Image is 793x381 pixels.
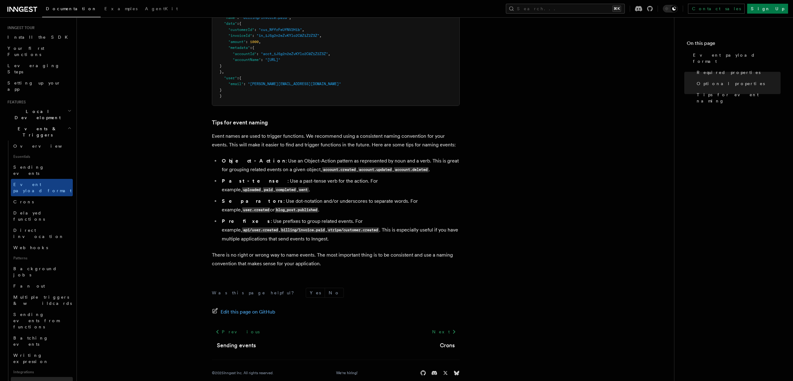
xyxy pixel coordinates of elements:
[220,217,460,243] li: : Use prefixes to group related events. For example, , , . This is especially useful if you have ...
[11,367,73,377] span: Integrations
[5,108,68,121] span: Local Development
[11,292,73,309] a: Multiple triggers & wildcards
[13,210,45,222] span: Delayed functions
[261,52,328,56] span: "acct_1J5g2n2eZvKYlo2C0Z1Z2Z3Z"
[694,89,781,106] a: Tips for event naming
[261,58,263,62] span: :
[319,33,322,38] span: ,
[289,15,291,20] span: ,
[328,52,330,56] span: ,
[222,158,286,164] strong: Object-Action
[11,242,73,253] a: Webhooks
[13,353,49,364] span: Writing expression
[275,207,318,213] code: blog_post.published
[222,70,224,74] span: ,
[46,6,97,11] span: Documentation
[224,76,237,80] span: "user"
[256,52,259,56] span: :
[5,60,73,77] a: Leveraging Steps
[5,123,73,141] button: Events & Triggers
[256,33,319,38] span: "in_1J5g2n2eZvKYlo2C0Z1Z2Z3Z"
[242,187,261,193] code: uploaded
[259,40,261,44] span: ,
[322,167,357,172] code: account.created
[239,76,241,80] span: {
[11,280,73,292] a: Fan out
[13,165,44,176] span: Sending events
[212,118,268,127] a: Tips for event naming
[224,15,237,20] span: "name"
[280,227,326,233] code: billing/invoice.paid
[11,196,73,207] a: Crons
[11,263,73,280] a: Background jobs
[697,69,760,76] span: Required properties
[302,28,304,32] span: ,
[5,100,26,105] span: Features
[428,326,460,337] a: Next
[7,63,60,74] span: Leveraging Steps
[224,21,237,26] span: "data"
[222,178,287,184] strong: Past-tense
[13,284,45,288] span: Fan out
[13,182,72,193] span: Event payload format
[263,187,274,193] code: paid
[13,245,48,250] span: Webhooks
[228,40,246,44] span: "amount"
[693,52,781,64] span: Event payload format
[239,21,241,26] span: {
[13,266,57,277] span: Background jobs
[11,225,73,242] a: Direct invocation
[212,308,275,316] a: Edit this page on GitHub
[252,33,254,38] span: :
[327,227,379,233] code: stripe/customer.created
[7,80,61,92] span: Setting up your app
[212,370,274,375] div: © 2025 Inngest Inc. All rights reserved.
[5,25,35,30] span: Inngest tour
[336,370,357,375] a: We're hiring!
[5,126,68,138] span: Events & Triggers
[228,33,252,38] span: "invoiceId"
[217,341,256,350] a: Sending events
[394,167,428,172] code: account.deleted
[5,77,73,95] a: Setting up your app
[250,40,259,44] span: 1000
[222,198,283,204] strong: Separators
[259,28,302,32] span: "cus_NffrFeUfNV2Hib"
[7,46,44,57] span: Your first Functions
[221,308,275,316] span: Edit this page on GitHub
[241,15,289,20] span: "billing/invoice.paid"
[747,4,788,14] a: Sign Up
[141,2,182,17] a: AgentKit
[254,28,256,32] span: :
[237,15,239,20] span: :
[11,179,73,196] a: Event payload format
[248,82,341,86] span: "[PERSON_NAME][EMAIL_ADDRESS][DOMAIN_NAME]"
[220,64,222,68] span: }
[697,80,765,87] span: Optional properties
[663,5,678,12] button: Toggle dark mode
[11,309,73,332] a: Sending events from functions
[13,228,64,239] span: Direct invocation
[220,94,222,98] span: }
[298,187,309,193] code: sent
[690,50,781,67] a: Event payload format
[688,4,745,14] a: Contact sales
[212,290,298,296] p: Was this page helpful?
[13,312,59,329] span: Sending events from functions
[242,227,279,233] code: api/user.created
[222,218,271,224] strong: Prefixes
[325,288,344,297] button: No
[42,2,101,17] a: Documentation
[11,332,73,350] a: Batching events
[252,45,254,50] span: {
[697,92,781,104] span: Tips for event naming
[612,6,621,12] kbd: ⌘K
[233,52,256,56] span: "accountId"
[275,187,296,193] code: completed
[220,88,222,92] span: }
[237,21,239,26] span: :
[5,106,73,123] button: Local Development
[11,152,73,162] span: Essentials
[11,253,73,263] span: Patterns
[104,6,138,11] span: Examples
